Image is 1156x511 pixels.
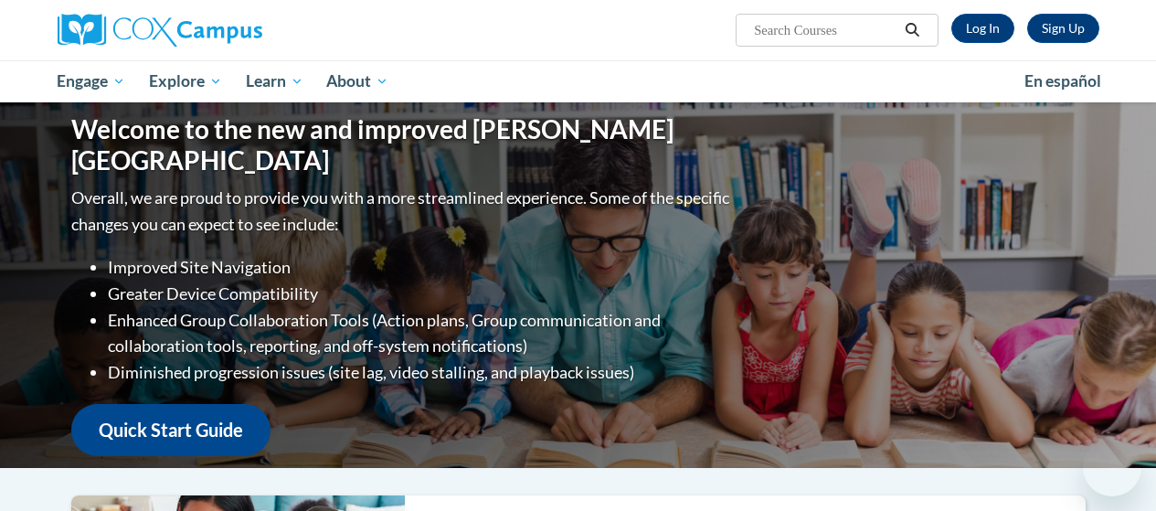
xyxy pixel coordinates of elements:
[46,60,138,102] a: Engage
[326,70,388,92] span: About
[71,185,734,238] p: Overall, we are proud to provide you with a more streamlined experience. Some of the specific cha...
[246,70,303,92] span: Learn
[752,19,898,41] input: Search Courses
[108,281,734,307] li: Greater Device Compatibility
[1013,62,1113,101] a: En español
[149,70,222,92] span: Explore
[108,359,734,386] li: Diminished progression issues (site lag, video stalling, and playback issues)
[44,60,1113,102] div: Main menu
[108,254,734,281] li: Improved Site Navigation
[71,114,734,176] h1: Welcome to the new and improved [PERSON_NAME][GEOGRAPHIC_DATA]
[234,60,315,102] a: Learn
[1083,438,1141,496] iframe: Button to launch messaging window
[108,307,734,360] li: Enhanced Group Collaboration Tools (Action plans, Group communication and collaboration tools, re...
[898,19,926,41] button: Search
[58,14,262,47] img: Cox Campus
[58,14,387,47] a: Cox Campus
[71,404,270,456] a: Quick Start Guide
[1024,71,1101,90] span: En español
[137,60,234,102] a: Explore
[1027,14,1099,43] a: Register
[951,14,1014,43] a: Log In
[314,60,400,102] a: About
[57,70,125,92] span: Engage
